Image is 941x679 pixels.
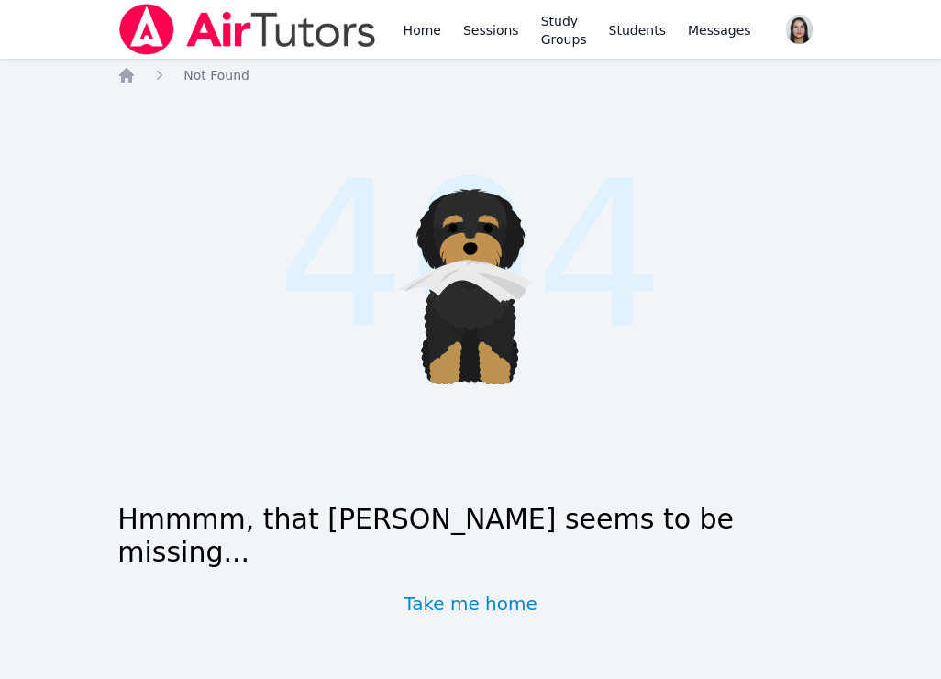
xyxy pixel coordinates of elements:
[117,4,377,55] img: Air Tutors
[404,591,537,617] a: Take me home
[183,68,249,83] span: Not Found
[276,103,665,408] span: 404
[183,66,249,84] a: Not Found
[117,66,824,84] nav: Breadcrumb
[117,503,824,569] h1: Hmmmm, that [PERSON_NAME] seems to be missing...
[688,21,751,39] span: Messages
